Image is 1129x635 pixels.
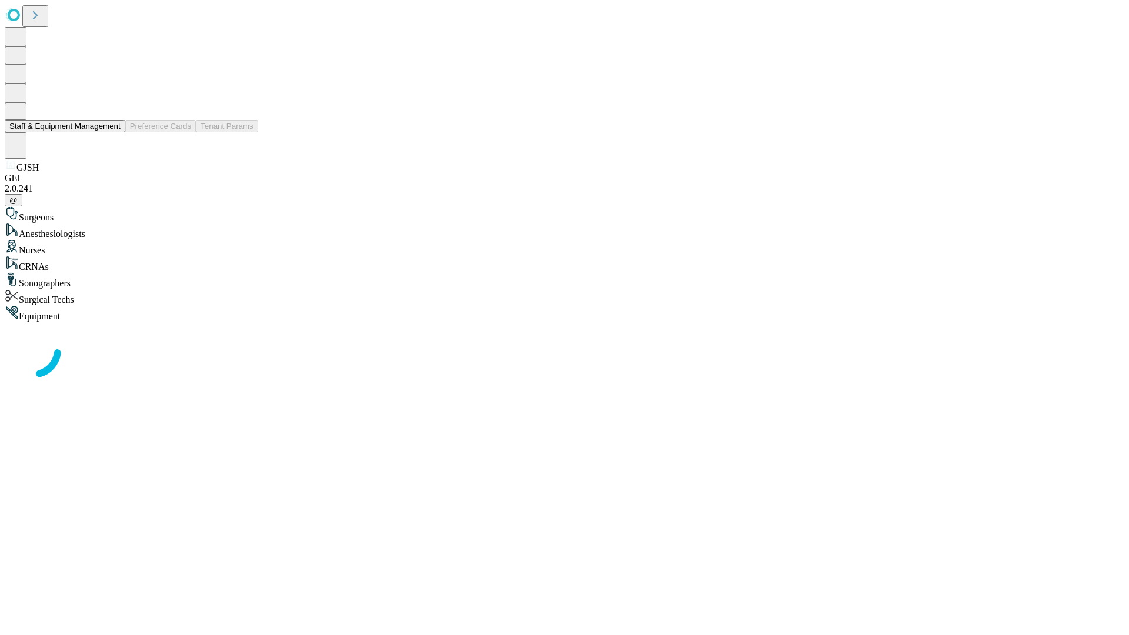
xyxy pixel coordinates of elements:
[5,173,1124,183] div: GEI
[5,305,1124,322] div: Equipment
[5,256,1124,272] div: CRNAs
[5,239,1124,256] div: Nurses
[125,120,196,132] button: Preference Cards
[5,194,22,206] button: @
[196,120,258,132] button: Tenant Params
[5,206,1124,223] div: Surgeons
[16,162,39,172] span: GJSH
[5,272,1124,289] div: Sonographers
[5,289,1124,305] div: Surgical Techs
[9,196,18,205] span: @
[5,223,1124,239] div: Anesthesiologists
[5,183,1124,194] div: 2.0.241
[5,120,125,132] button: Staff & Equipment Management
